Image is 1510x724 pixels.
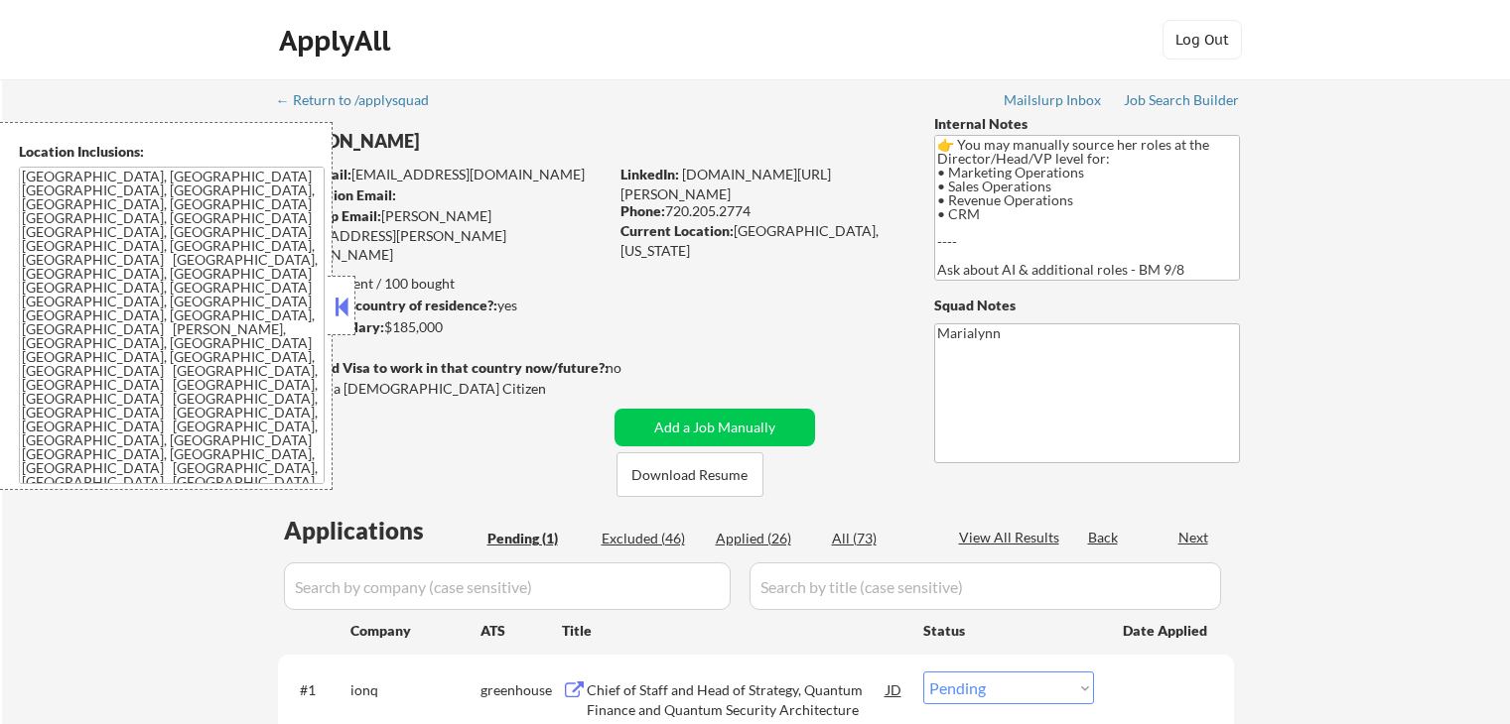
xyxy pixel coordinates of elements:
div: [PERSON_NAME] [278,129,686,154]
div: Company [350,621,480,641]
strong: Will need Visa to work in that country now/future?: [278,359,609,376]
div: Applied (26) [716,529,815,548]
div: Excluded (46) [602,529,701,548]
div: Back [1088,528,1120,547]
div: [PERSON_NAME][EMAIL_ADDRESS][PERSON_NAME][DOMAIN_NAME] [278,206,608,265]
div: greenhouse [480,680,562,700]
input: Search by title (case sensitive) [750,562,1221,610]
div: ApplyAll [279,24,396,58]
strong: Phone: [620,202,665,219]
div: #1 [300,680,335,700]
div: JD [885,671,904,707]
div: Next [1178,528,1210,547]
a: ← Return to /applysquad [276,92,448,112]
input: Search by company (case sensitive) [284,562,731,610]
a: Job Search Builder [1124,92,1240,112]
div: Location Inclusions: [19,142,325,162]
div: Chief of Staff and Head of Strategy, Quantum Finance and Quantum Security Architecture [587,680,887,719]
div: [EMAIL_ADDRESS][DOMAIN_NAME] [279,165,608,184]
div: Date Applied [1123,621,1210,641]
div: $185,000 [277,317,608,337]
button: Log Out [1163,20,1242,60]
div: Job Search Builder [1124,93,1240,107]
div: Status [923,612,1094,648]
div: All (73) [832,529,931,548]
div: ionq [350,680,480,700]
strong: Can work in country of residence?: [277,297,497,313]
button: Add a Job Manually [615,409,815,446]
div: ← Return to /applysquad [276,93,448,107]
div: no [606,358,662,378]
div: 720.205.2774 [620,201,901,221]
div: Internal Notes [934,114,1240,134]
div: 26 sent / 100 bought [277,274,608,294]
div: Title [562,621,904,641]
div: Pending (1) [487,529,587,548]
div: View All Results [959,528,1065,547]
div: Squad Notes [934,296,1240,315]
button: Download Resume [617,452,763,497]
strong: Current Location: [620,222,734,239]
div: Mailslurp Inbox [1004,93,1103,107]
div: ATS [480,621,562,641]
div: yes [277,296,602,315]
div: Applications [284,519,480,543]
a: Mailslurp Inbox [1004,92,1103,112]
div: Yes, I am a [DEMOGRAPHIC_DATA] Citizen [278,379,614,399]
a: [DOMAIN_NAME][URL][PERSON_NAME] [620,166,831,202]
strong: LinkedIn: [620,166,679,182]
div: [GEOGRAPHIC_DATA], [US_STATE] [620,221,901,260]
